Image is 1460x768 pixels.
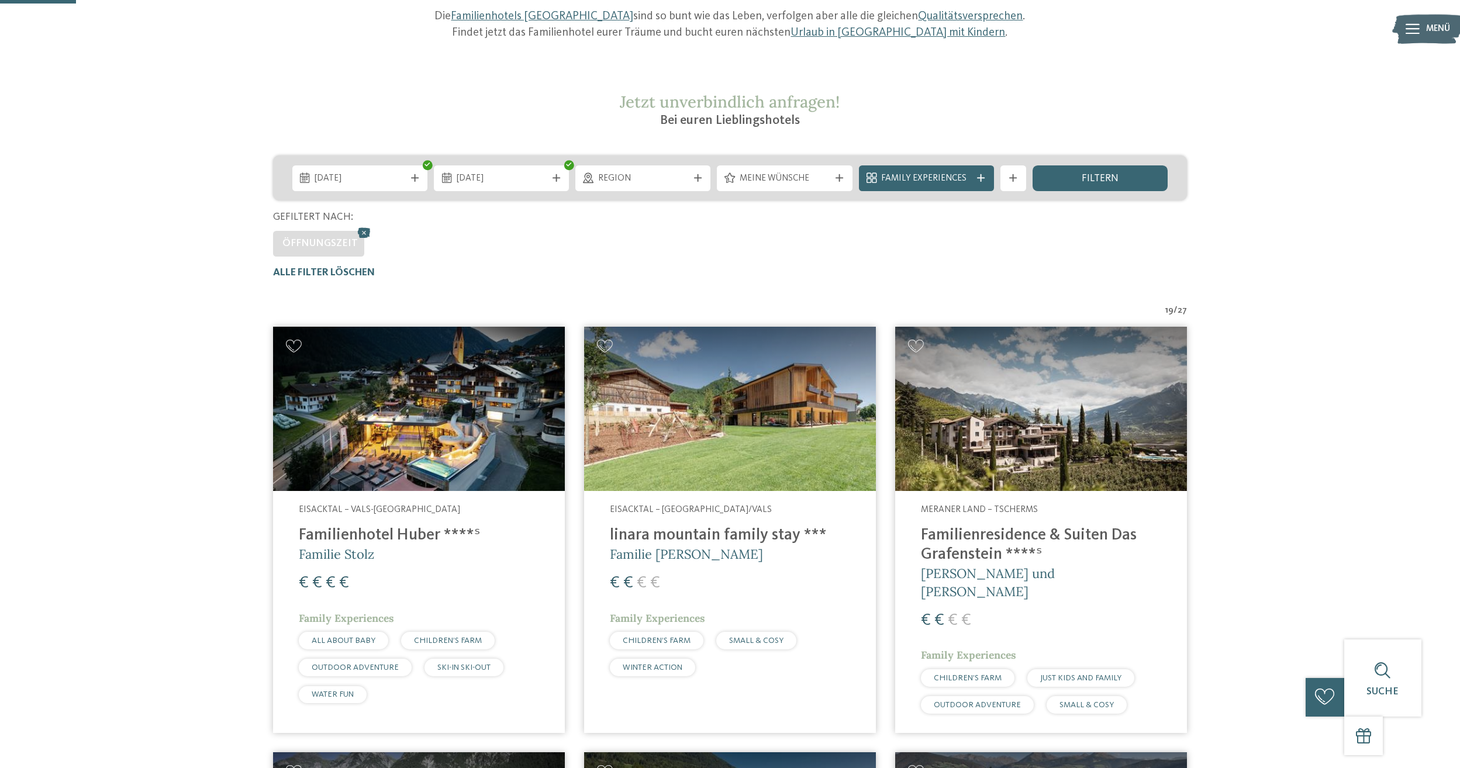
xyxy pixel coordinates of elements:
[584,327,876,733] a: Familienhotels gesucht? Hier findet ihr die besten! Eisacktal – [GEOGRAPHIC_DATA]/Vals linara mou...
[315,172,405,185] span: [DATE]
[623,575,633,591] span: €
[1059,701,1114,709] span: SMALL & COSY
[610,526,850,545] h4: linara mountain family stay ***
[312,575,322,591] span: €
[1178,305,1187,317] span: 27
[312,690,354,698] span: WATER FUN
[598,172,688,185] span: Region
[299,575,309,591] span: €
[921,565,1055,600] span: [PERSON_NAME] und [PERSON_NAME]
[312,663,399,672] span: OUTDOOR ADVENTURE
[961,612,971,629] span: €
[273,327,565,491] img: Familienhotels gesucht? Hier findet ihr die besten!
[610,611,705,625] span: Family Experiences
[921,505,1038,514] span: Meraner Land – Tscherms
[451,11,633,22] a: Familienhotels [GEOGRAPHIC_DATA]
[623,663,682,672] span: WINTER ACTION
[620,91,840,112] span: Jetzt unverbindlich anfragen!
[273,212,353,222] span: Gefiltert nach:
[273,327,565,733] a: Familienhotels gesucht? Hier findet ihr die besten! Eisacktal – Vals-[GEOGRAPHIC_DATA] Familienho...
[948,612,958,629] span: €
[610,575,620,591] span: €
[660,114,800,127] span: Bei euren Lieblingshotels
[1173,305,1178,317] span: /
[437,663,491,672] span: SKI-IN SKI-OUT
[584,327,876,491] img: Familienhotels gesucht? Hier findet ihr die besten!
[921,648,1016,662] span: Family Experiences
[299,526,539,545] h4: Familienhotel Huber ****ˢ
[299,611,394,625] span: Family Experiences
[637,575,647,591] span: €
[299,546,374,562] span: Familie Stolz
[650,575,660,591] span: €
[934,674,1002,682] span: CHILDREN’S FARM
[1366,687,1399,697] span: Suche
[881,172,971,185] span: Family Experiences
[729,636,784,645] span: SMALL & COSY
[312,636,375,645] span: ALL ABOUT BABY
[326,575,336,591] span: €
[895,327,1187,733] a: Familienhotels gesucht? Hier findet ihr die besten! Meraner Land – Tscherms Familienresidence & S...
[740,172,830,185] span: Meine Wünsche
[921,612,931,629] span: €
[918,11,1023,22] a: Qualitätsversprechen
[895,327,1187,491] img: Familienhotels gesucht? Hier findet ihr die besten!
[282,238,358,248] span: Öffnungszeit
[934,701,1021,709] span: OUTDOOR ADVENTURE
[791,27,1005,39] a: Urlaub in [GEOGRAPHIC_DATA] mit Kindern
[623,636,691,645] span: CHILDREN’S FARM
[457,172,547,185] span: [DATE]
[610,505,772,514] span: Eisacktal – [GEOGRAPHIC_DATA]/Vals
[1082,174,1119,184] span: filtern
[424,9,1036,41] p: Die sind so bunt wie das Leben, verfolgen aber alle die gleichen . Findet jetzt das Familienhotel...
[934,612,944,629] span: €
[921,526,1161,565] h4: Familienresidence & Suiten Das Grafenstein ****ˢ
[339,575,349,591] span: €
[1165,305,1173,317] span: 19
[414,636,482,645] span: CHILDREN’S FARM
[273,268,375,278] span: Alle Filter löschen
[1040,674,1121,682] span: JUST KIDS AND FAMILY
[299,505,460,514] span: Eisacktal – Vals-[GEOGRAPHIC_DATA]
[610,546,763,562] span: Familie [PERSON_NAME]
